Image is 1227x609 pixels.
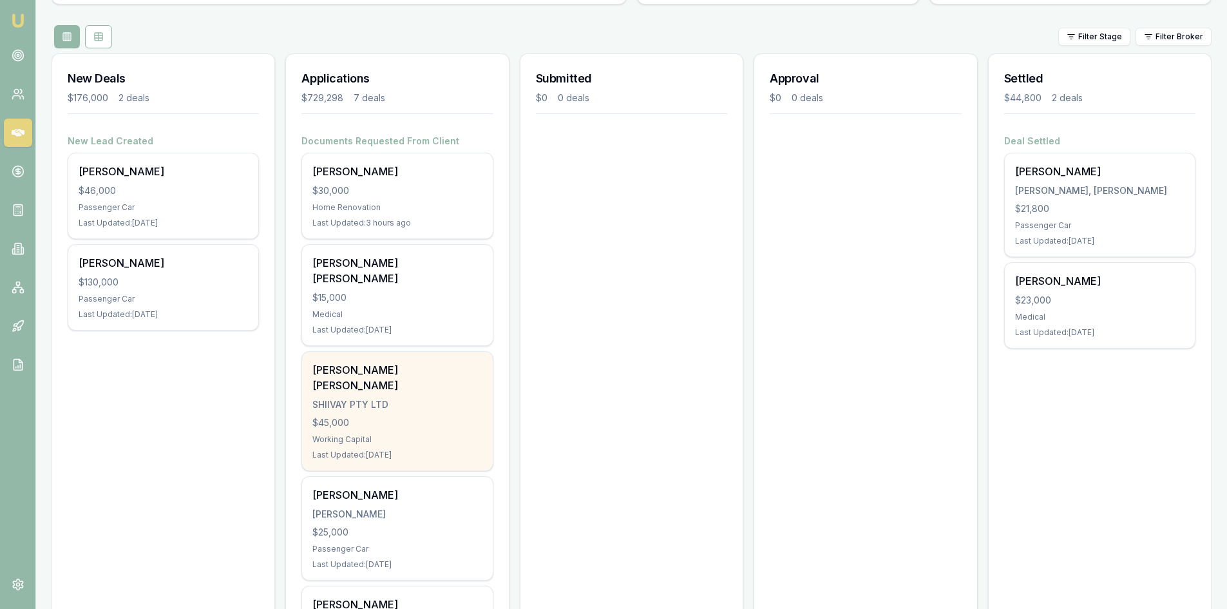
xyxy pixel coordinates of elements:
div: $21,800 [1015,202,1184,215]
h4: Deal Settled [1004,135,1195,148]
div: Working Capital [312,434,482,445]
div: 2 deals [119,92,149,104]
button: Filter Stage [1058,28,1130,46]
div: [PERSON_NAME] [312,164,482,179]
div: Last Updated: [DATE] [1015,236,1184,246]
div: $30,000 [312,184,482,197]
div: Passenger Car [312,544,482,554]
div: $729,298 [301,92,343,104]
div: $15,000 [312,291,482,304]
div: Last Updated: [DATE] [312,559,482,570]
div: $176,000 [68,92,108,104]
img: emu-icon-u.png [10,13,26,28]
div: Last Updated: [DATE] [79,218,248,228]
div: $44,800 [1004,92,1042,104]
h4: Documents Requested From Client [301,135,493,148]
div: [PERSON_NAME] [79,164,248,179]
div: [PERSON_NAME], [PERSON_NAME] [1015,184,1184,197]
div: Last Updated: 3 hours ago [312,218,482,228]
div: $130,000 [79,276,248,289]
div: $23,000 [1015,294,1184,307]
div: 2 deals [1052,92,1083,104]
div: Home Renovation [312,202,482,213]
div: Medical [312,309,482,320]
div: Last Updated: [DATE] [312,450,482,460]
h3: Settled [1004,70,1195,88]
div: $0 [536,92,547,104]
div: Last Updated: [DATE] [312,325,482,335]
div: 7 deals [354,92,385,104]
span: Filter Stage [1078,32,1122,42]
span: Filter Broker [1156,32,1203,42]
div: [PERSON_NAME] [79,255,248,271]
div: 0 deals [792,92,823,104]
div: [PERSON_NAME] [1015,273,1184,289]
div: [PERSON_NAME] [312,487,482,503]
div: [PERSON_NAME] [312,508,482,521]
div: [PERSON_NAME] [PERSON_NAME] [312,255,482,286]
button: Filter Broker [1136,28,1212,46]
div: Medical [1015,312,1184,322]
div: SHIIVAY PTY LTD [312,398,482,411]
div: [PERSON_NAME] [1015,164,1184,179]
h4: New Lead Created [68,135,259,148]
h3: Approval [770,70,961,88]
div: Last Updated: [DATE] [1015,327,1184,338]
div: Passenger Car [79,202,248,213]
div: $0 [770,92,781,104]
div: 0 deals [558,92,589,104]
h3: New Deals [68,70,259,88]
h3: Applications [301,70,493,88]
div: Passenger Car [79,294,248,304]
div: $45,000 [312,416,482,429]
div: $25,000 [312,526,482,539]
h3: Submitted [536,70,727,88]
div: [PERSON_NAME] [PERSON_NAME] [312,362,482,393]
div: $46,000 [79,184,248,197]
div: Passenger Car [1015,220,1184,231]
div: Last Updated: [DATE] [79,309,248,320]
